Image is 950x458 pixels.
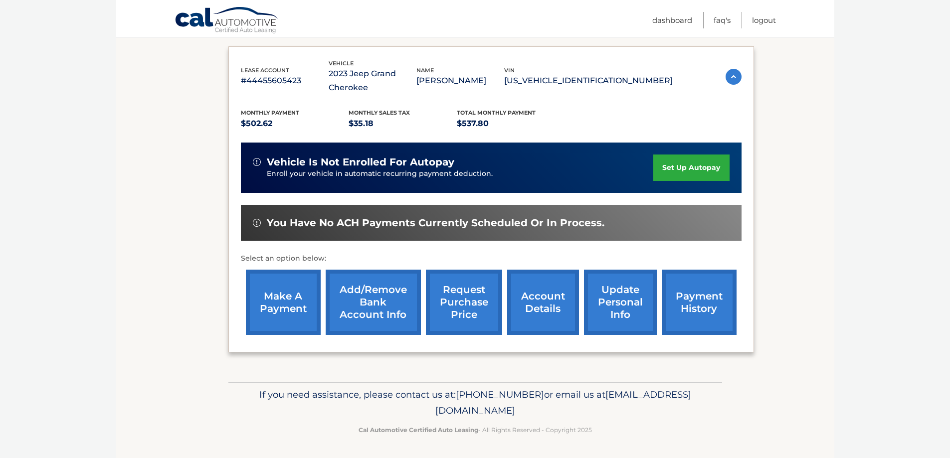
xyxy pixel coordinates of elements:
[504,74,673,88] p: [US_VEHICLE_IDENTIFICATION_NUMBER]
[241,117,349,131] p: $502.62
[253,219,261,227] img: alert-white.svg
[241,67,289,74] span: lease account
[416,74,504,88] p: [PERSON_NAME]
[267,156,454,168] span: vehicle is not enrolled for autopay
[752,12,776,28] a: Logout
[349,117,457,131] p: $35.18
[653,154,729,181] a: set up autopay
[329,67,416,95] p: 2023 Jeep Grand Cherokee
[504,67,515,74] span: vin
[246,270,321,335] a: make a payment
[349,109,410,116] span: Monthly sales Tax
[267,168,654,179] p: Enroll your vehicle in automatic recurring payment deduction.
[235,425,716,435] p: - All Rights Reserved - Copyright 2025
[714,12,731,28] a: FAQ's
[457,117,565,131] p: $537.80
[267,217,604,229] span: You have no ACH payments currently scheduled or in process.
[326,270,421,335] a: Add/Remove bank account info
[241,74,329,88] p: #44455605423
[241,253,742,265] p: Select an option below:
[652,12,692,28] a: Dashboard
[457,109,536,116] span: Total Monthly Payment
[359,426,478,434] strong: Cal Automotive Certified Auto Leasing
[253,158,261,166] img: alert-white.svg
[426,270,502,335] a: request purchase price
[329,60,354,67] span: vehicle
[584,270,657,335] a: update personal info
[416,67,434,74] span: name
[662,270,737,335] a: payment history
[235,387,716,419] p: If you need assistance, please contact us at: or email us at
[456,389,544,400] span: [PHONE_NUMBER]
[241,109,299,116] span: Monthly Payment
[175,6,279,35] a: Cal Automotive
[435,389,691,416] span: [EMAIL_ADDRESS][DOMAIN_NAME]
[726,69,742,85] img: accordion-active.svg
[507,270,579,335] a: account details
